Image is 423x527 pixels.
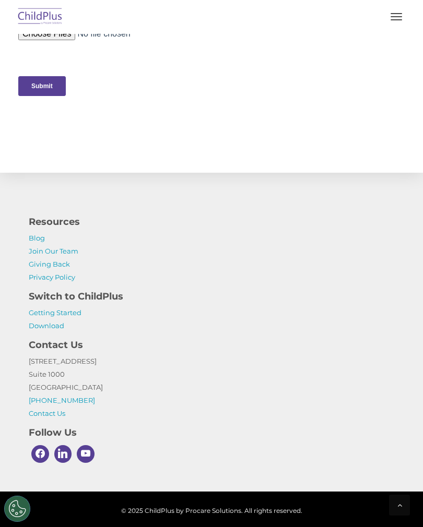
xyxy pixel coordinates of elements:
img: ChildPlus by Procare Solutions [16,5,65,29]
a: Download [29,321,64,330]
h4: Contact Us [29,338,394,352]
h4: Follow Us [29,425,394,440]
span: Last name [193,61,225,68]
a: Blog [29,234,45,242]
h4: Switch to ChildPlus [29,289,394,304]
p: [STREET_ADDRESS] Suite 1000 [GEOGRAPHIC_DATA] [29,355,394,420]
button: Cookies Settings [4,496,30,522]
a: Join Our Team [29,247,78,255]
iframe: Chat Widget [247,414,423,527]
a: Linkedin [52,442,75,465]
a: Contact Us [29,409,65,417]
a: Giving Back [29,260,70,268]
a: Privacy Policy [29,273,75,281]
span: Phone number [193,103,238,111]
span: © 2025 ChildPlus by Procare Solutions. All rights reserved. [10,504,413,517]
a: Youtube [74,442,97,465]
a: Facebook [29,442,52,465]
h4: Resources [29,214,394,229]
a: [PHONE_NUMBER] [29,396,95,404]
a: Getting Started [29,308,81,317]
